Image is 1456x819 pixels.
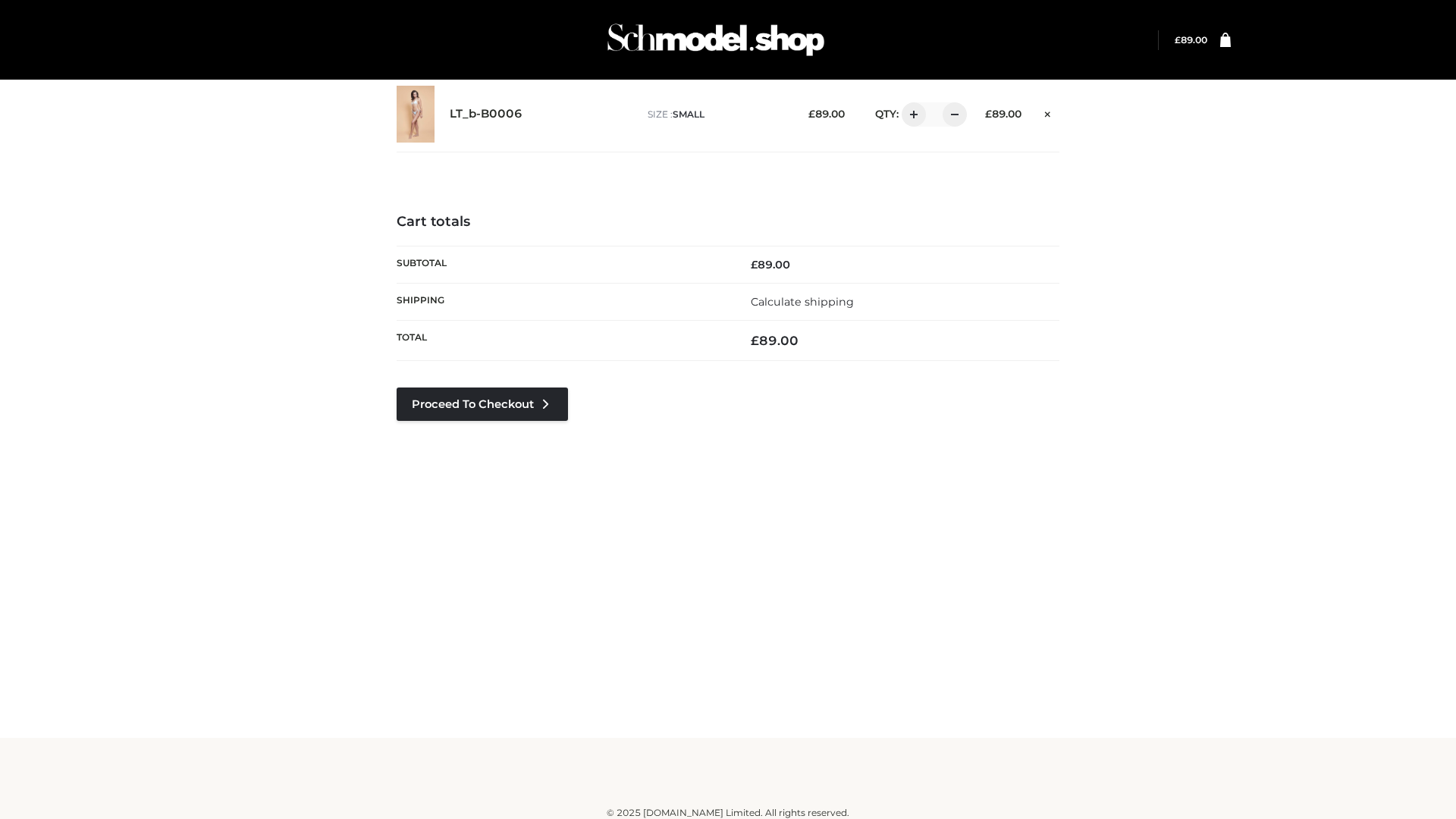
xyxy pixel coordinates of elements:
span: £ [985,108,992,120]
span: £ [1175,34,1181,45]
bdi: 89.00 [808,108,845,120]
a: Proceed to Checkout [397,388,568,421]
bdi: 89.00 [751,258,790,271]
a: LT_b-B0006 [450,107,522,121]
span: £ [751,258,758,271]
th: Total [397,321,728,361]
img: LT_b-B0006 - SMALL [397,86,435,143]
p: size : [648,108,785,121]
span: £ [751,333,759,348]
th: Shipping [397,283,728,320]
a: Calculate shipping [751,295,854,309]
bdi: 89.00 [985,108,1021,120]
img: Schmodel Admin 964 [602,10,830,70]
span: £ [808,108,815,120]
th: Subtotal [397,246,728,283]
a: £89.00 [1175,34,1207,45]
bdi: 89.00 [751,333,799,348]
bdi: 89.00 [1175,34,1207,45]
div: QTY: [860,102,962,127]
a: Remove this item [1037,102,1059,122]
span: SMALL [673,108,704,120]
h4: Cart totals [397,214,1059,231]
